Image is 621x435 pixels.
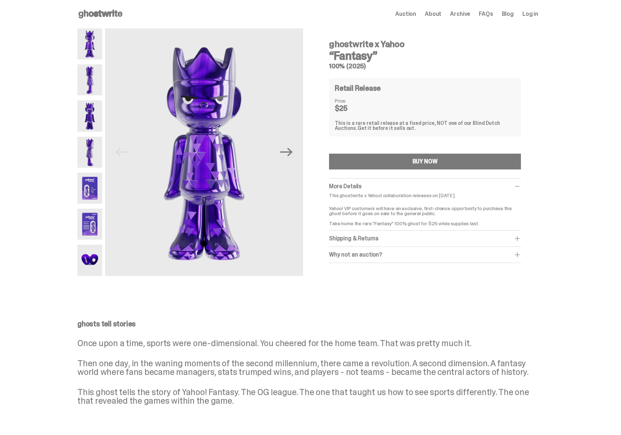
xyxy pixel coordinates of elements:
[425,11,441,17] a: About
[77,209,102,240] img: Yahoo-HG---6.png
[450,11,470,17] a: Archive
[413,159,438,164] div: BUY NOW
[502,11,514,17] a: Blog
[329,235,521,242] div: Shipping & Returns
[335,85,381,92] h4: Retail Release
[329,193,521,198] p: This ghostwrite x Yahoo! collaboration releases on [DATE].
[77,28,102,59] img: Yahoo-HG---1.png
[335,121,515,131] div: This is a rare retail release at a fixed price, NOT one of our Blind Dutch Auctions.
[329,201,521,226] p: Yahoo! VIP customers will have an exclusive, first-chance opportunity to purchase this ghost befo...
[329,40,521,49] h4: ghostwrite x Yahoo
[329,182,361,190] span: More Details
[335,105,371,112] dd: $25
[77,137,102,168] img: Yahoo-HG---4.png
[77,388,538,405] p: This ghost tells the story of Yahoo! Fantasy. The OG league. The one that taught us how to see sp...
[395,11,416,17] a: Auction
[329,154,521,169] button: BUY NOW
[335,98,371,103] dt: Price
[77,100,102,131] img: Yahoo-HG---3.png
[329,251,521,258] div: Why not an auction?
[77,359,538,376] p: Then one day, in the waning moments of the second millennium, there came a revolution. A second d...
[479,11,493,17] a: FAQs
[77,339,538,348] p: Once upon a time, sports were one-dimensional. You cheered for the home team. That was pretty muc...
[105,28,303,276] img: Yahoo-HG---1.png
[77,64,102,95] img: Yahoo-HG---2.png
[357,125,416,131] span: Get it before it sells out.
[279,144,294,160] button: Next
[77,320,538,327] p: ghosts tell stories
[329,50,521,62] h3: “Fantasy”
[77,245,102,276] img: Yahoo-HG---7.png
[522,11,538,17] a: Log in
[329,63,521,69] h5: 100% (2025)
[77,173,102,204] img: Yahoo-HG---5.png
